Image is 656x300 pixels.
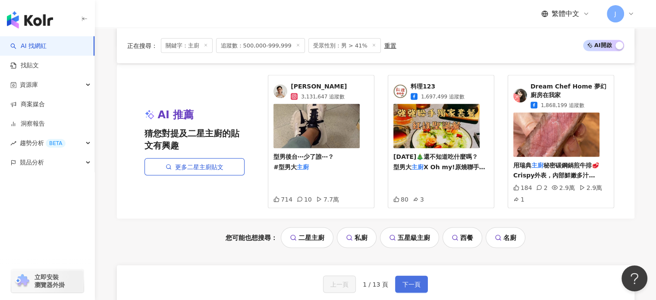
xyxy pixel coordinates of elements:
a: chrome extension立即安裝 瀏覽器外掛 [11,269,84,293]
a: 更多二星主廚貼文 [144,158,245,175]
span: 型男後台⋯少了誰⋯？ #型男大 [273,153,334,170]
a: KOL Avatar[PERSON_NAME]3,131,647 追蹤數 [273,82,369,100]
div: 2.9萬 [552,184,574,191]
span: [DATE]🎄還不知道吃什麼嗎？ 型男大 [393,153,478,170]
a: 洞察報告 [10,120,45,128]
a: 商案媒合 [10,100,45,109]
span: 下一頁 [402,281,421,287]
div: 80 [393,196,408,202]
span: 競品分析 [20,153,44,172]
img: KOL Avatar [393,84,407,98]
button: 下一頁 [395,275,428,293]
div: 714 [273,196,292,202]
a: 西餐 [443,227,482,248]
span: 1,697,499 追蹤數 [421,92,465,100]
a: KOL Avatar料理1231,697,499 追蹤數 [393,82,489,100]
span: 受眾性別：男 > 41% [308,38,381,53]
img: logo [7,11,53,28]
span: 關鍵字：主廚 [161,38,213,53]
div: 重置 [384,42,396,49]
a: KOL AvatarDream Chef Home 夢幻廚房在我家1,868,199 追蹤數 [513,82,609,108]
span: 趨勢分析 [20,133,66,153]
span: [PERSON_NAME] [291,82,347,91]
span: 追蹤數：500,000-999,999 [216,38,305,53]
span: rise [10,140,16,146]
mark: 主廚 [297,163,309,170]
div: 您可能也想搜尋： [117,227,634,248]
span: 正在搜尋 ： [127,42,157,49]
mark: 主廚 [531,161,543,168]
div: 184 [513,184,532,191]
a: 五星級主廚 [380,227,439,248]
img: chrome extension [14,274,31,288]
span: J [614,9,616,19]
span: 秘密碳鋼鍋煎牛排🥩 Crispy外表，內部鮮嫩多汁 碳鋼鍋優惠這裡👉[URL][DOMAIN_NAME] [513,161,599,199]
span: X Oh my!原燒聯手推出紅綠聖誕趴獨家套餐 有型男 [393,163,485,191]
span: 3,131,647 追蹤數 [301,92,345,100]
img: KOL Avatar [273,84,287,98]
span: 料理123 [411,82,465,91]
button: 上一頁 [323,275,356,293]
span: 資源庫 [20,75,38,95]
span: 1,868,199 追蹤數 [541,101,584,109]
span: 立即安裝 瀏覽器外掛 [35,273,65,289]
a: 名廚 [486,227,525,248]
a: searchAI 找網紅 [10,42,47,51]
div: 7.7萬 [316,196,339,202]
span: 1 / 13 頁 [363,281,388,287]
a: 二星主廚 [281,227,333,248]
span: 繁體中文 [552,9,579,19]
div: 10 [297,196,312,202]
img: KOL Avatar [513,88,527,102]
iframe: Help Scout Beacon - Open [621,265,647,291]
div: 1 [513,196,524,202]
a: 找貼文 [10,61,39,70]
mark: 主廚 [411,163,424,170]
div: BETA [46,139,66,148]
span: 猜您對提及二星主廚的貼文有興趣 [144,127,245,151]
span: Dream Chef Home 夢幻廚房在我家 [530,82,609,99]
div: 3 [413,196,424,202]
div: 2 [536,184,547,191]
span: 用瑞典 [513,161,531,168]
div: 2.9萬 [579,184,602,191]
a: 私廚 [337,227,377,248]
span: AI 推薦 [158,107,194,122]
